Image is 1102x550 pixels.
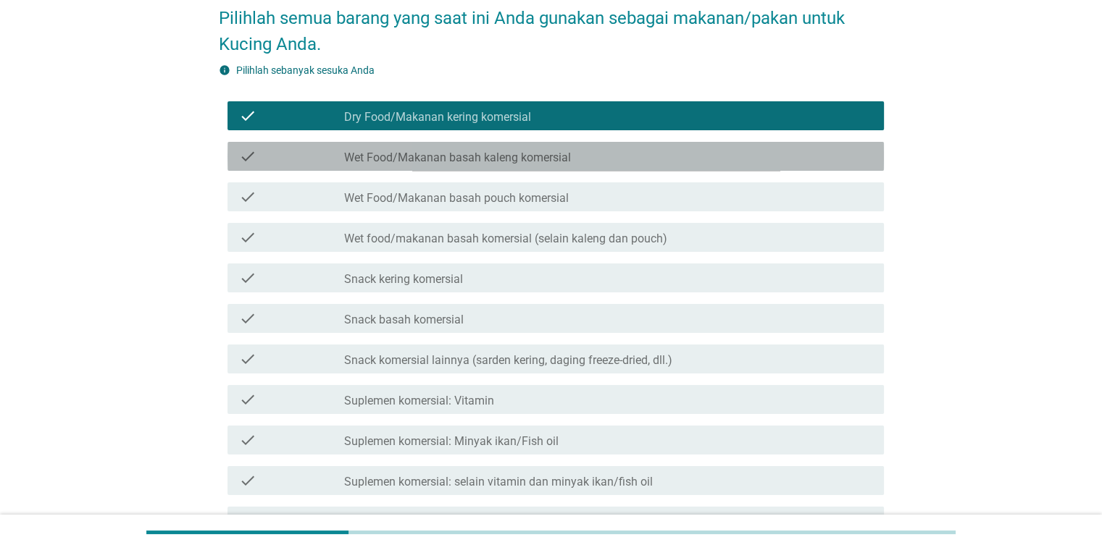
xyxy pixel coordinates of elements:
i: check [239,148,256,165]
label: Suplemen komersial: selain vitamin dan minyak ikan/fish oil [344,475,653,489]
label: Suplemen komersial: Minyak ikan/Fish oil [344,434,559,449]
label: Snack basah komersial [344,313,464,327]
label: Pilihlah sebanyak sesuka Anda [236,64,375,76]
i: check [239,512,256,530]
i: check [239,472,256,489]
i: check [239,269,256,287]
i: check [239,391,256,408]
label: Suplemen komersial: Vitamin [344,394,494,408]
i: info [219,64,230,76]
i: check [239,431,256,449]
label: Dry Food/Makanan kering komersial [344,110,531,124]
i: check [239,310,256,327]
label: Snack komersial lainnya (sarden kering, daging freeze-dried, dll.) [344,353,672,368]
label: Snack kering komersial [344,272,463,287]
i: check [239,350,256,368]
i: check [239,107,256,124]
label: Wet Food/Makanan basah pouch komersial [344,191,569,206]
label: Wet food/makanan basah komersial (selain kaleng dan pouch) [344,232,667,246]
i: check [239,229,256,246]
label: Wet Food/Makanan basah kaleng komersial [344,151,571,165]
i: check [239,188,256,206]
